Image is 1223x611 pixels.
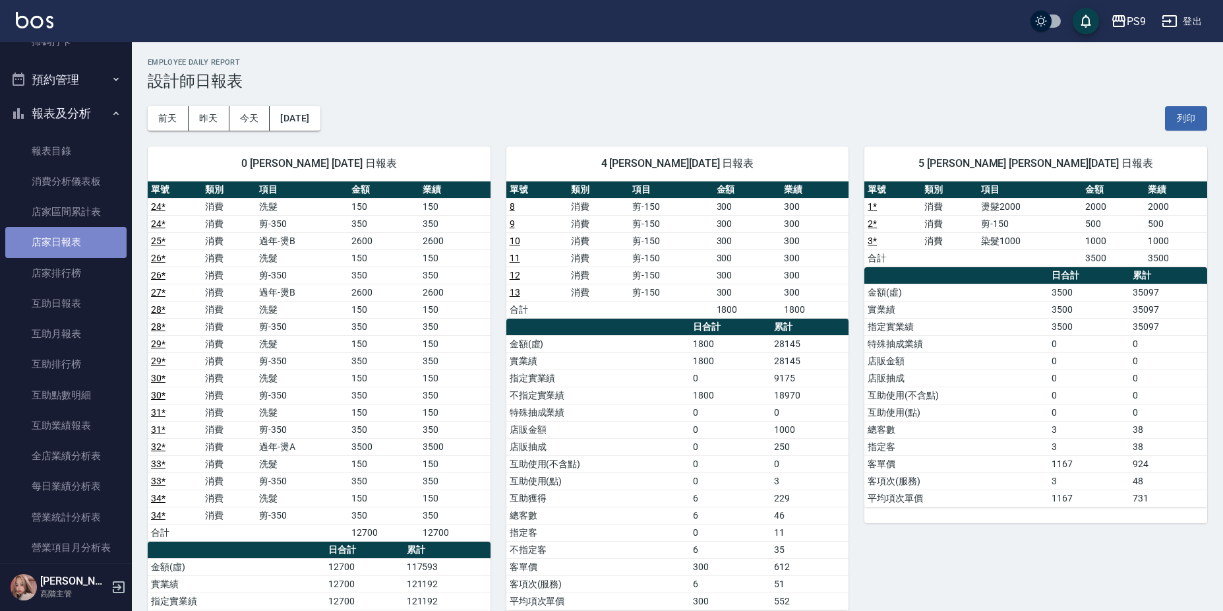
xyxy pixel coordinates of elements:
[1129,370,1207,387] td: 0
[781,215,849,232] td: 300
[1048,455,1129,472] td: 1167
[1048,267,1129,284] th: 日合計
[1129,335,1207,352] td: 0
[771,558,849,575] td: 612
[506,370,690,387] td: 指定實業績
[419,507,491,524] td: 350
[256,404,348,421] td: 洗髮
[1129,267,1207,284] th: 累計
[419,472,491,490] td: 350
[202,318,256,335] td: 消費
[5,502,127,532] a: 營業統計分析表
[771,319,849,336] th: 累計
[419,318,491,335] td: 350
[713,249,781,267] td: 300
[1048,472,1129,490] td: 3
[568,215,629,232] td: 消費
[202,249,256,267] td: 消費
[1145,198,1207,215] td: 2000
[202,198,256,215] td: 消費
[629,284,713,301] td: 剪-150
[325,593,403,610] td: 12700
[148,593,325,610] td: 指定實業績
[148,181,202,199] th: 單號
[771,455,849,472] td: 0
[403,575,491,593] td: 121192
[1082,232,1145,249] td: 1000
[506,404,690,421] td: 特殊抽成業績
[713,181,781,199] th: 金額
[1048,404,1129,421] td: 0
[978,198,1082,215] td: 燙髮2000
[690,387,771,404] td: 1800
[510,270,520,280] a: 12
[1048,318,1129,335] td: 3500
[506,181,568,199] th: 單號
[864,455,1048,472] td: 客單價
[1129,455,1207,472] td: 924
[148,524,202,541] td: 合計
[713,215,781,232] td: 300
[202,387,256,404] td: 消費
[771,352,849,370] td: 28145
[256,507,348,524] td: 剪-350
[506,301,568,318] td: 合計
[1048,284,1129,301] td: 3500
[921,181,978,199] th: 類別
[5,166,127,197] a: 消費分析儀表板
[256,490,348,507] td: 洗髮
[256,318,348,335] td: 剪-350
[202,301,256,318] td: 消費
[270,106,320,131] button: [DATE]
[690,593,771,610] td: 300
[771,490,849,507] td: 229
[256,215,348,232] td: 剪-350
[771,421,849,438] td: 1000
[202,352,256,370] td: 消費
[629,215,713,232] td: 剪-150
[880,157,1191,170] span: 5 [PERSON_NAME] [PERSON_NAME][DATE] 日報表
[256,284,348,301] td: 過年-燙B
[348,524,419,541] td: 12700
[5,471,127,501] a: 每日業績分析表
[781,284,849,301] td: 300
[5,380,127,410] a: 互助點數明細
[1145,215,1207,232] td: 500
[921,198,978,215] td: 消費
[348,352,419,370] td: 350
[781,301,849,318] td: 1800
[506,335,690,352] td: 金額(虛)
[506,541,690,558] td: 不指定客
[348,232,419,249] td: 2600
[690,507,771,524] td: 6
[781,198,849,215] td: 300
[771,387,849,404] td: 18970
[348,215,419,232] td: 350
[1145,181,1207,199] th: 業績
[202,215,256,232] td: 消費
[506,352,690,370] td: 實業績
[1082,249,1145,267] td: 3500
[5,410,127,441] a: 互助業績報表
[510,218,515,229] a: 9
[202,284,256,301] td: 消費
[781,267,849,284] td: 300
[256,370,348,387] td: 洗髮
[1048,490,1129,507] td: 1167
[1129,318,1207,335] td: 35097
[256,421,348,438] td: 剪-350
[864,421,1048,438] td: 總客數
[202,438,256,455] td: 消費
[202,267,256,284] td: 消費
[690,541,771,558] td: 6
[419,438,491,455] td: 3500
[419,301,491,318] td: 150
[510,201,515,212] a: 8
[5,96,127,131] button: 報表及分析
[1082,181,1145,199] th: 金額
[713,267,781,284] td: 300
[506,490,690,507] td: 互助獲得
[864,181,921,199] th: 單號
[256,472,348,490] td: 剪-350
[921,232,978,249] td: 消費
